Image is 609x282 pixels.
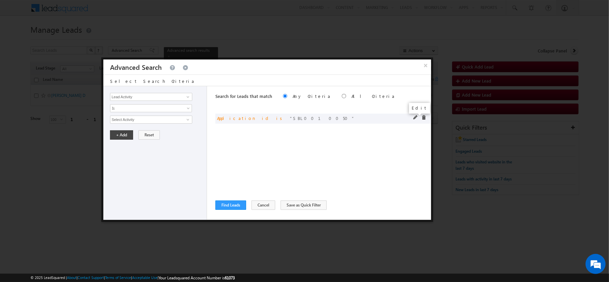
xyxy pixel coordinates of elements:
a: Show All Items [183,116,191,123]
em: Start Chat [91,206,121,215]
input: Type to Search [110,93,192,101]
span: is [276,115,285,121]
span: SBL0010050 [290,115,355,121]
label: All Criteria [351,93,395,99]
h3: Advanced Search [110,59,162,75]
span: Your Leadsquared Account Number is [159,275,235,280]
span: Is [110,105,183,111]
a: Show All Items [183,94,191,100]
div: Edit [409,103,430,114]
span: Select Search Criteria [110,78,195,84]
input: Type to Search [110,116,192,124]
span: 61073 [225,275,235,280]
span: Application id [217,115,271,121]
a: Contact Support [78,275,104,280]
button: × [420,59,431,71]
a: Acceptable Use [132,275,158,280]
a: About [67,275,77,280]
img: d_60004797649_company_0_60004797649 [11,35,28,44]
span: Search for Leads that match [215,93,272,99]
button: Find Leads [215,200,246,210]
a: Is [110,104,192,112]
button: Cancel [251,200,275,210]
textarea: Type your message and hit 'Enter' [9,62,122,200]
div: Chat with us now [35,35,112,44]
label: Any Criteria [293,93,331,99]
div: Minimize live chat window [110,3,126,19]
button: + Add [110,130,133,140]
span: © 2025 LeadSquared | | | | | [30,275,235,281]
button: Reset [138,130,160,140]
a: Terms of Service [105,275,131,280]
button: Save as Quick Filter [281,200,327,210]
